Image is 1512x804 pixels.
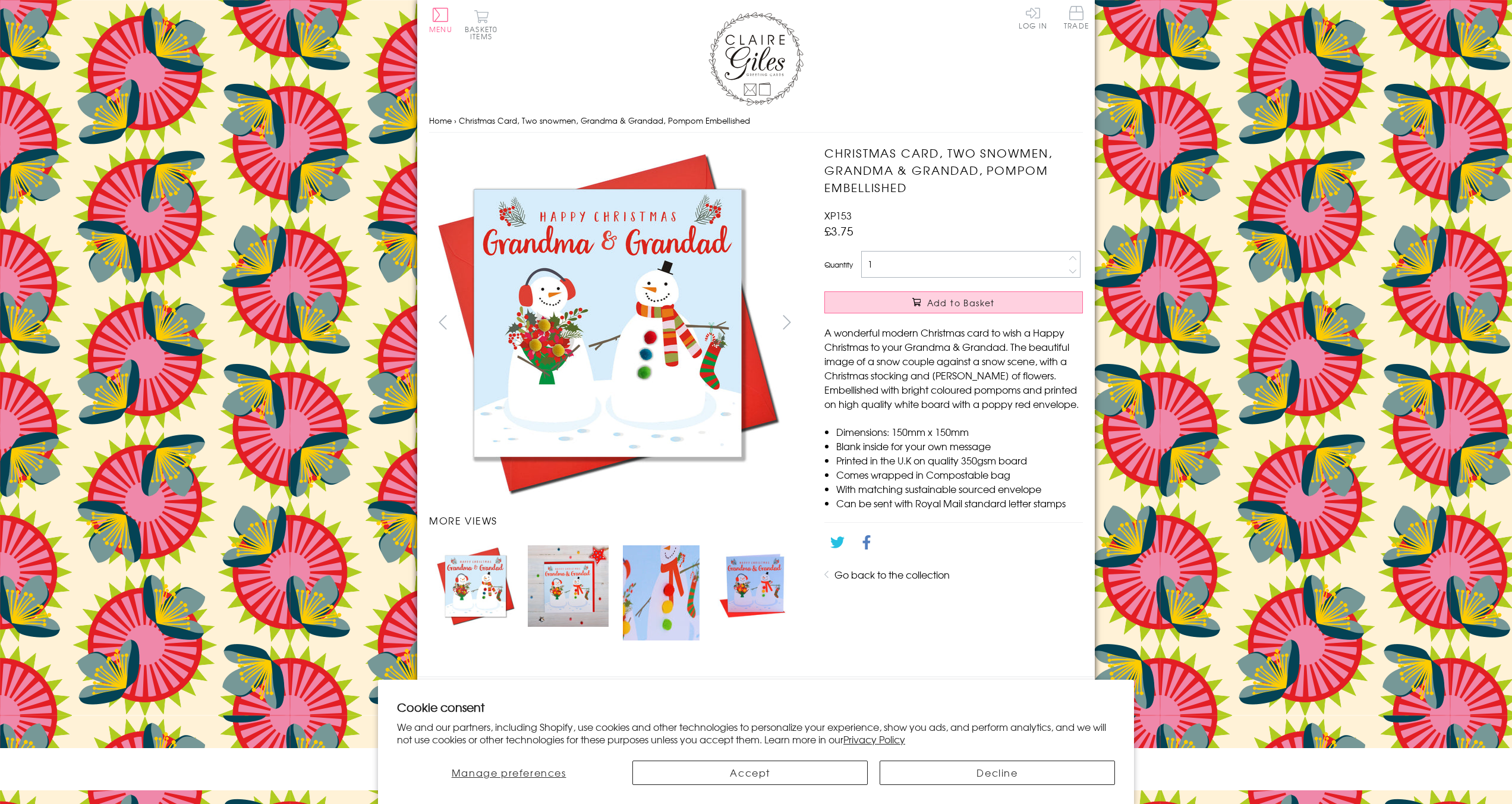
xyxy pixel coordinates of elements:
[429,8,452,33] button: Menu
[429,309,456,335] button: prev
[714,545,795,626] img: Christmas Card, Two snowmen, Grandma & Grandad, Pompom Embellished
[880,761,1115,785] button: Decline
[824,291,1083,313] button: Add to Basket
[470,24,497,42] span: 0 items
[397,699,1115,715] h2: Cookie consent
[452,765,566,780] span: Manage preferences
[429,513,801,527] h3: More views
[843,732,905,746] a: Privacy Policy
[836,482,1083,496] li: With matching sustainable sourced envelope
[397,721,1115,746] p: We and our partners, including Shopify, use cookies and other technologies to personalize your ex...
[465,10,497,40] button: Basket0 items
[836,425,1083,439] li: Dimensions: 150mm x 150mm
[429,145,786,501] img: Christmas Card, Two snowmen, Grandma & Grandad, Pompom Embellished
[708,12,804,106] img: Claire Giles Greetings Cards
[836,496,1083,510] li: Can be sent with Royal Mail standard letter stamps
[836,467,1083,482] li: Comes wrapped in Compostable bag
[1019,6,1047,29] a: Log In
[1064,6,1089,29] span: Trade
[429,539,522,646] li: Carousel Page 1 (Current Slide)
[632,761,868,785] button: Accept
[429,115,452,126] a: Home
[774,309,801,335] button: next
[824,325,1083,411] p: A wonderful modern Christmas card to wish a Happy Christmas to your Grandma & Grandad. The beauti...
[927,297,995,309] span: Add to Basket
[615,539,707,646] li: Carousel Page 3
[824,259,853,270] label: Quantity
[824,145,1083,196] h1: Christmas Card, Two snowmen, Grandma & Grandad, Pompom Embellished
[824,222,853,239] span: £3.75
[708,539,801,646] li: Carousel Page 4
[824,208,852,222] span: XP153
[435,545,516,626] img: Christmas Card, Two snowmen, Grandma & Grandad, Pompom Embellished
[836,453,1083,467] li: Printed in the U.K on quality 350gsm board
[454,115,456,126] span: ›
[834,567,950,582] a: Go back to the collection
[623,545,700,640] img: Christmas Card, Two snowmen, Grandma & Grandad, Pompom Embellished
[1064,6,1089,32] a: Trade
[836,439,1083,453] li: Blank inside for your own message
[429,539,801,646] ul: Carousel Pagination
[429,24,452,34] span: Menu
[801,145,1157,501] img: Christmas Card, Two snowmen, Grandma & Grandad, Pompom Embellished
[528,545,609,626] img: Christmas Card, Two snowmen, Grandma & Grandad, Pompom Embellished
[522,539,615,646] li: Carousel Page 2
[459,115,750,126] span: Christmas Card, Two snowmen, Grandma & Grandad, Pompom Embellished
[397,761,620,785] button: Manage preferences
[429,109,1083,133] nav: breadcrumbs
